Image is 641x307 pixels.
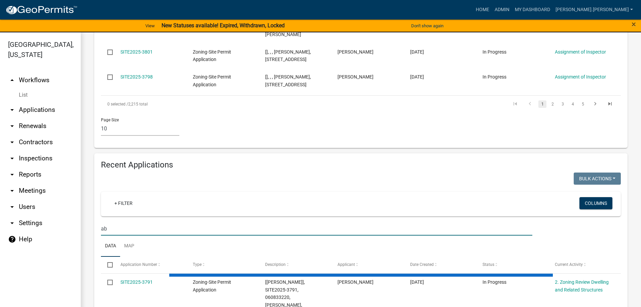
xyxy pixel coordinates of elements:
i: arrow_drop_down [8,219,16,227]
i: arrow_drop_down [8,187,16,195]
strong: New Statuses available! Expired, Withdrawn, Locked [162,22,285,29]
input: Search for applications [101,222,532,236]
a: Map [120,236,138,257]
span: Type [193,262,202,267]
a: Assignment of Inspector [555,74,606,80]
button: Close [632,20,636,28]
a: 5 [579,100,587,108]
span: Application Number [120,262,157,267]
datatable-header-cell: Select [101,257,114,273]
a: SITE2025-3791 [120,279,153,285]
a: My Dashboard [512,3,553,16]
a: SITE2025-3801 [120,49,153,55]
datatable-header-cell: Description [259,257,331,273]
button: Columns [579,197,612,209]
span: Date Created [410,262,434,267]
li: page 5 [578,98,588,110]
span: × [632,20,636,29]
span: In Progress [483,279,506,285]
span: 08/11/2025 [410,279,424,285]
span: Applicant [337,262,355,267]
i: arrow_drop_down [8,138,16,146]
i: arrow_drop_down [8,122,16,130]
li: page 1 [537,98,547,110]
li: page 2 [547,98,558,110]
span: Current Activity [555,262,583,267]
a: 2. Zoning Review Dwelling and Related Structures [555,279,609,293]
span: Zoning-Site Permit Application [193,74,231,87]
a: View [143,20,157,31]
i: arrow_drop_down [8,203,16,211]
a: 4 [569,100,577,108]
a: [PERSON_NAME].[PERSON_NAME] [553,3,636,16]
a: 2 [548,100,557,108]
span: [], , , DANIEL JACOB, 10888 CO HWY 49 [265,49,311,62]
i: arrow_drop_up [8,76,16,84]
i: arrow_drop_down [8,154,16,162]
span: Status [483,262,494,267]
span: Description [265,262,286,267]
a: Assignment of Inspector [555,49,606,55]
a: go to last page [604,100,616,108]
span: [], , , GUILLERMO MARROQUIN GALVEZ, 20340 CO RD 131 [265,74,311,87]
datatable-header-cell: Applicant [331,257,403,273]
span: In Progress [483,49,506,55]
span: 0 selected / [107,102,128,106]
datatable-header-cell: Status [476,257,548,273]
span: Zoning-Site Permit Application [193,279,231,293]
li: page 4 [568,98,578,110]
datatable-header-cell: Application Number [114,257,186,273]
a: go to previous page [524,100,536,108]
button: Don't show again [408,20,446,31]
a: + Filter [109,197,138,209]
div: 2,215 total [101,96,306,113]
span: 08/15/2025 [410,49,424,55]
a: go to first page [509,100,522,108]
h4: Recent Applications [101,160,621,170]
a: SITE2025-3798 [120,74,153,80]
span: Trevor Deyo [337,74,373,80]
datatable-header-cell: Type [186,257,259,273]
span: In Progress [483,74,506,80]
datatable-header-cell: Date Created [403,257,476,273]
span: 08/14/2025 [410,74,424,80]
span: Daniel Jacob [337,49,373,55]
a: go to next page [589,100,602,108]
i: arrow_drop_down [8,106,16,114]
a: 3 [559,100,567,108]
span: Ronald L Buchwitz [337,279,373,285]
a: Admin [492,3,512,16]
datatable-header-cell: Current Activity [548,257,621,273]
li: page 3 [558,98,568,110]
a: 1 [538,100,546,108]
i: arrow_drop_down [8,171,16,179]
button: Bulk Actions [574,173,621,185]
a: Data [101,236,120,257]
span: Zoning-Site Permit Application [193,49,231,62]
a: Home [473,3,492,16]
i: help [8,235,16,243]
